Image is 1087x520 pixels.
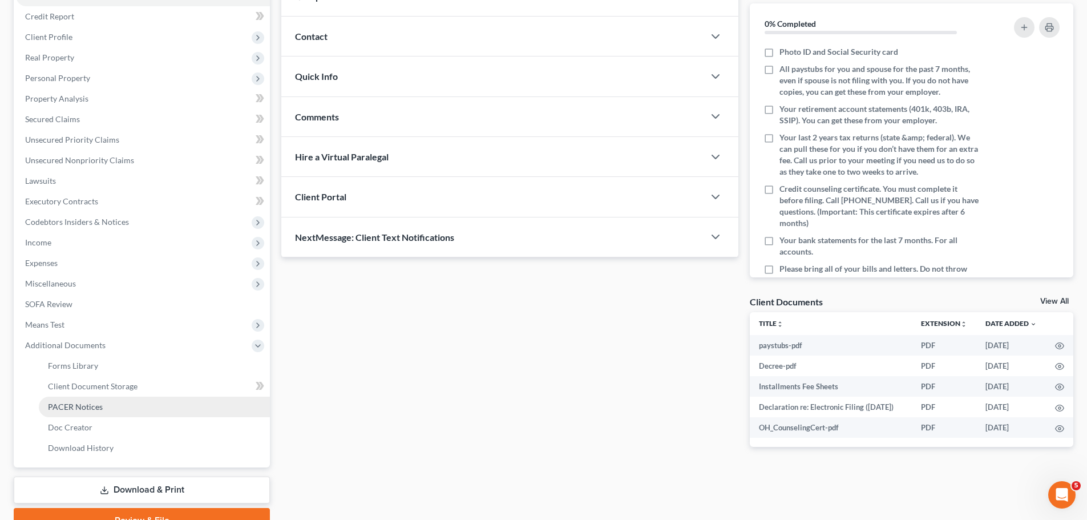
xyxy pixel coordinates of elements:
span: Miscellaneous [25,279,76,288]
td: [DATE] [976,335,1046,356]
a: Titleunfold_more [759,319,783,328]
td: Installments Fee Sheets [750,376,912,397]
i: unfold_more [777,321,783,328]
a: Unsecured Nonpriority Claims [16,150,270,171]
span: Credit Report [25,11,74,21]
i: unfold_more [960,321,967,328]
a: Client Document Storage [39,376,270,397]
a: Secured Claims [16,109,270,130]
a: Forms Library [39,356,270,376]
span: Secured Claims [25,114,80,124]
span: Doc Creator [48,422,92,432]
td: PDF [912,356,976,376]
span: PACER Notices [48,402,103,412]
a: PACER Notices [39,397,270,417]
span: Your retirement account statements (401k, 403b, IRA, SSIP). You can get these from your employer. [779,103,983,126]
td: [DATE] [976,376,1046,397]
td: Decree-pdf [750,356,912,376]
strong: 0% Completed [765,19,816,29]
span: Forms Library [48,361,98,370]
span: Your last 2 years tax returns (state &amp; federal). We can pull these for you if you don’t have ... [779,132,983,178]
a: View All [1040,297,1069,305]
div: Client Documents [750,296,823,308]
td: paystubs-pdf [750,335,912,356]
span: Additional Documents [25,340,106,350]
td: [DATE] [976,417,1046,438]
a: Executory Contracts [16,191,270,212]
span: Photo ID and Social Security card [779,46,898,58]
a: Download & Print [14,477,270,503]
span: Comments [295,111,339,122]
td: PDF [912,335,976,356]
span: Real Property [25,53,74,62]
span: Hire a Virtual Paralegal [295,151,389,162]
td: [DATE] [976,397,1046,417]
span: Personal Property [25,73,90,83]
span: NextMessage: Client Text Notifications [295,232,454,243]
span: Client Portal [295,191,346,202]
span: Executory Contracts [25,196,98,206]
span: Expenses [25,258,58,268]
td: Declaration re: Electronic Filing ([DATE]) [750,397,912,417]
a: Unsecured Priority Claims [16,130,270,150]
i: expand_more [1030,321,1037,328]
span: Unsecured Priority Claims [25,135,119,144]
span: Unsecured Nonpriority Claims [25,155,134,165]
a: Doc Creator [39,417,270,438]
span: Contact [295,31,328,42]
td: [DATE] [976,356,1046,376]
td: PDF [912,417,976,438]
span: Lawsuits [25,176,56,186]
span: Quick Info [295,71,338,82]
span: All paystubs for you and spouse for the past 7 months, even if spouse is not filing with you. If ... [779,63,983,98]
span: Your bank statements for the last 7 months. For all accounts. [779,235,983,257]
a: Property Analysis [16,88,270,109]
span: Income [25,237,51,247]
a: Extensionunfold_more [921,319,967,328]
span: SOFA Review [25,299,72,309]
span: 5 [1072,481,1081,490]
span: Please bring all of your bills and letters. Do not throw them away. [779,263,983,286]
a: SOFA Review [16,294,270,315]
span: Client Profile [25,32,72,42]
span: Means Test [25,320,64,329]
a: Date Added expand_more [985,319,1037,328]
span: Client Document Storage [48,381,138,391]
span: Property Analysis [25,94,88,103]
a: Credit Report [16,6,270,27]
a: Lawsuits [16,171,270,191]
span: Credit counseling certificate. You must complete it before filing. Call [PHONE_NUMBER]. Call us i... [779,183,983,229]
span: Codebtors Insiders & Notices [25,217,129,227]
a: Download History [39,438,270,458]
iframe: Intercom live chat [1048,481,1076,509]
td: PDF [912,397,976,417]
td: OH_CounselingCert-pdf [750,417,912,438]
span: Download History [48,443,114,453]
td: PDF [912,376,976,397]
